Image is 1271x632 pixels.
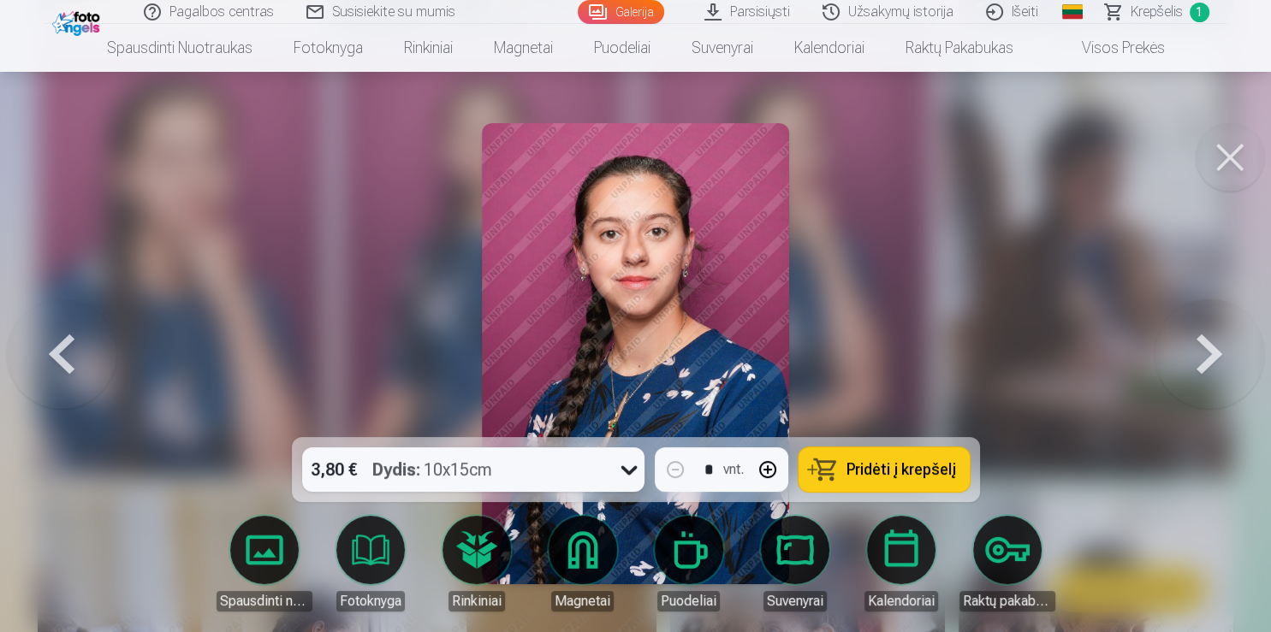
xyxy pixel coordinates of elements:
[302,447,365,492] div: 3,80 €
[846,462,956,477] span: Pridėti į krepšelį
[573,24,671,72] a: Puodeliai
[86,24,273,72] a: Spausdinti nuotraukas
[885,24,1034,72] a: Raktų pakabukas
[323,516,419,611] a: Fotoknyga
[864,591,938,611] div: Kalendoriai
[217,591,312,611] div: Spausdinti nuotraukas
[1190,3,1209,22] span: 1
[959,516,1055,611] a: Raktų pakabukas
[473,24,573,72] a: Magnetai
[657,591,720,611] div: Puodeliai
[671,24,774,72] a: Suvenyrai
[336,591,405,611] div: Fotoknyga
[747,516,843,611] a: Suvenyrai
[273,24,383,72] a: Fotoknyga
[641,516,737,611] a: Puodeliai
[763,591,827,611] div: Suvenyrai
[551,591,614,611] div: Magnetai
[429,516,525,611] a: Rinkiniai
[959,591,1055,611] div: Raktų pakabukas
[217,516,312,611] a: Spausdinti nuotraukas
[372,458,420,481] strong: Dydis :
[535,516,631,611] a: Magnetai
[723,459,744,480] div: vnt.
[52,7,104,36] img: /fa2
[1131,2,1183,22] span: Krepšelis
[799,447,970,492] button: Pridėti į krepšelį
[372,447,492,492] div: 10x15cm
[853,516,949,611] a: Kalendoriai
[774,24,885,72] a: Kalendoriai
[383,24,473,72] a: Rinkiniai
[1034,24,1185,72] a: Visos prekės
[448,591,505,611] div: Rinkiniai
